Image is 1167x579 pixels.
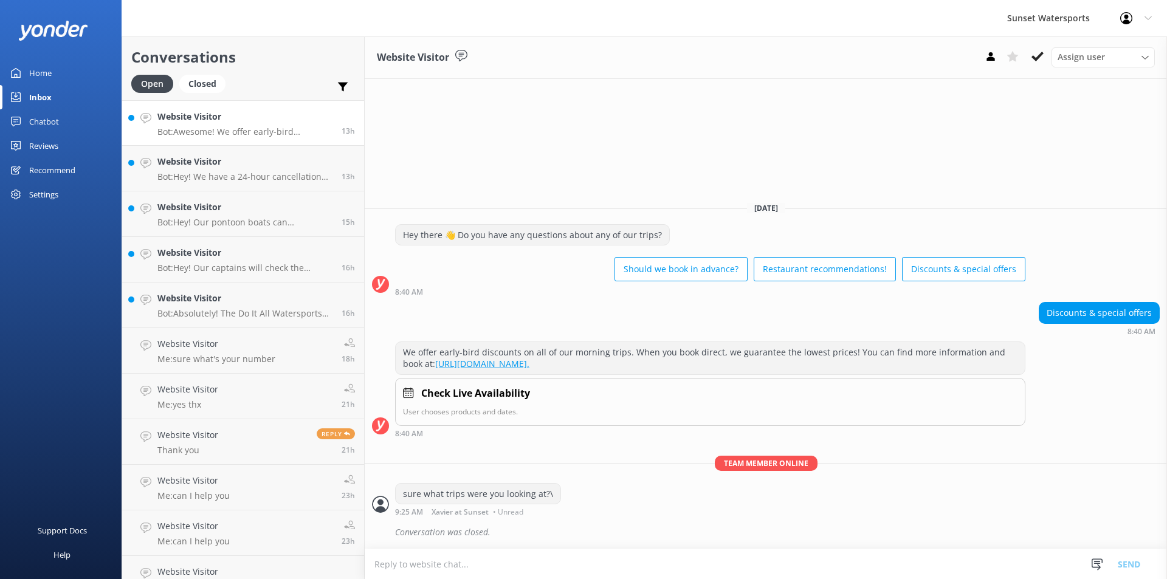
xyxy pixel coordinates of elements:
div: Help [53,543,71,567]
button: Should we book in advance? [614,257,748,281]
div: Jul 29 2025 07:40am (UTC -05:00) America/Cancun [1039,327,1160,335]
div: Hey there 👋 Do you have any questions about any of our trips? [396,225,669,245]
div: Support Docs [38,518,87,543]
span: Sep 04 2025 03:59pm (UTC -05:00) America/Cancun [342,217,355,227]
h3: Website Visitor [377,50,449,66]
h4: Website Visitor [157,155,332,168]
a: Open [131,77,179,90]
div: Jul 29 2025 07:40am (UTC -05:00) America/Cancun [395,429,1025,437]
span: Sep 04 2025 05:31pm (UTC -05:00) America/Cancun [342,171,355,182]
span: Sep 04 2025 09:12am (UTC -05:00) America/Cancun [342,445,355,455]
div: Assign User [1052,47,1155,67]
strong: 9:25 AM [395,509,423,516]
a: Website VisitorMe:sure what's your number18h [122,328,364,374]
h4: Website Visitor [157,292,332,305]
h4: Website Visitor [157,428,218,442]
span: Sep 04 2025 09:41am (UTC -05:00) America/Cancun [342,399,355,409]
div: 2025-07-29T16:39:30.443 [372,522,1160,543]
strong: 8:40 AM [1127,328,1155,335]
span: • Unread [493,509,523,516]
a: Website VisitorMe:yes thx21h [122,374,364,419]
p: Me: sure what's your number [157,354,275,365]
span: [DATE] [747,203,785,213]
h4: Check Live Availability [421,386,530,402]
span: Sep 04 2025 12:51pm (UTC -05:00) America/Cancun [342,354,355,364]
p: Thank you [157,445,218,456]
a: Closed [179,77,232,90]
p: Bot: Absolutely! The Do It All Watersports Package is what you're looking for. It includes up to ... [157,308,332,319]
h4: Website Visitor [157,383,218,396]
strong: 8:40 AM [395,430,423,437]
span: Assign user [1058,50,1105,64]
strong: 8:40 AM [395,289,423,296]
div: Settings [29,182,58,207]
p: Me: can I help you [157,536,230,547]
div: Discounts & special offers [1039,303,1159,323]
span: Sep 04 2025 08:06am (UTC -05:00) America/Cancun [342,536,355,546]
div: Inbox [29,85,52,109]
p: Me: can I help you [157,490,230,501]
a: Website VisitorThank youReply21h [122,419,364,465]
a: Website VisitorBot:Hey! We have a 24-hour cancellation policy. If you cancel your trip at least 2... [122,146,364,191]
p: Bot: Hey! Our pontoon boats can accommodate up to 8 people, and unfortunately, we can't make exce... [157,217,332,228]
span: Sep 04 2025 08:06am (UTC -05:00) America/Cancun [342,490,355,501]
button: Restaurant recommendations! [754,257,896,281]
a: Website VisitorMe:can I help you23h [122,465,364,510]
a: Website VisitorBot:Absolutely! The Do It All Watersports Package is what you're looking for. It i... [122,283,364,328]
div: Jul 29 2025 08:25am (UTC -05:00) America/Cancun [395,507,561,516]
div: We offer early-bird discounts on all of our morning trips. When you book direct, we guarantee the... [396,342,1025,374]
div: Home [29,61,52,85]
p: Bot: Hey! Our captains will check the weather on the day of your trip. If conditions are unsafe, ... [157,262,332,273]
a: Website VisitorBot:Awesome! We offer early-bird discounts on all of our morning trips when you bo... [122,100,364,146]
h4: Website Visitor [157,565,337,578]
div: Closed [179,75,225,93]
span: Sep 04 2025 05:41pm (UTC -05:00) America/Cancun [342,126,355,136]
p: Bot: Hey! We have a 24-hour cancellation policy. If you cancel your trip at least 24 hours in adv... [157,171,332,182]
span: Xavier at Sunset [432,509,489,516]
div: Jul 29 2025 07:40am (UTC -05:00) America/Cancun [395,287,1025,296]
div: Conversation was closed. [395,522,1160,543]
h4: Website Visitor [157,337,275,351]
h2: Conversations [131,46,355,69]
h4: Website Visitor [157,110,332,123]
span: Sep 04 2025 02:52pm (UTC -05:00) America/Cancun [342,262,355,273]
p: User chooses products and dates. [403,406,1017,417]
a: Website VisitorBot:Hey! Our pontoon boats can accommodate up to 8 people, and unfortunately, we c... [122,191,364,237]
h4: Website Visitor [157,519,230,533]
div: Reviews [29,134,58,158]
h4: Website Visitor [157,200,332,214]
a: Website VisitorBot:Hey! Our captains will check the weather on the day of your trip. If condition... [122,237,364,283]
button: Discounts & special offers [902,257,1025,281]
h4: Website Visitor [157,246,332,259]
a: [URL][DOMAIN_NAME]. [435,358,529,369]
h4: Website Visitor [157,474,230,487]
span: Reply [317,428,355,439]
span: Sep 04 2025 02:35pm (UTC -05:00) America/Cancun [342,308,355,318]
a: Website VisitorMe:can I help you23h [122,510,364,556]
div: Open [131,75,173,93]
div: sure what trips were you looking at?\ [396,484,560,504]
p: Me: yes thx [157,399,218,410]
img: yonder-white-logo.png [18,21,88,41]
p: Bot: Awesome! We offer early-bird discounts on all of our morning trips when you book directly wi... [157,126,332,137]
div: Chatbot [29,109,59,134]
div: Recommend [29,158,75,182]
span: Team member online [715,456,818,471]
